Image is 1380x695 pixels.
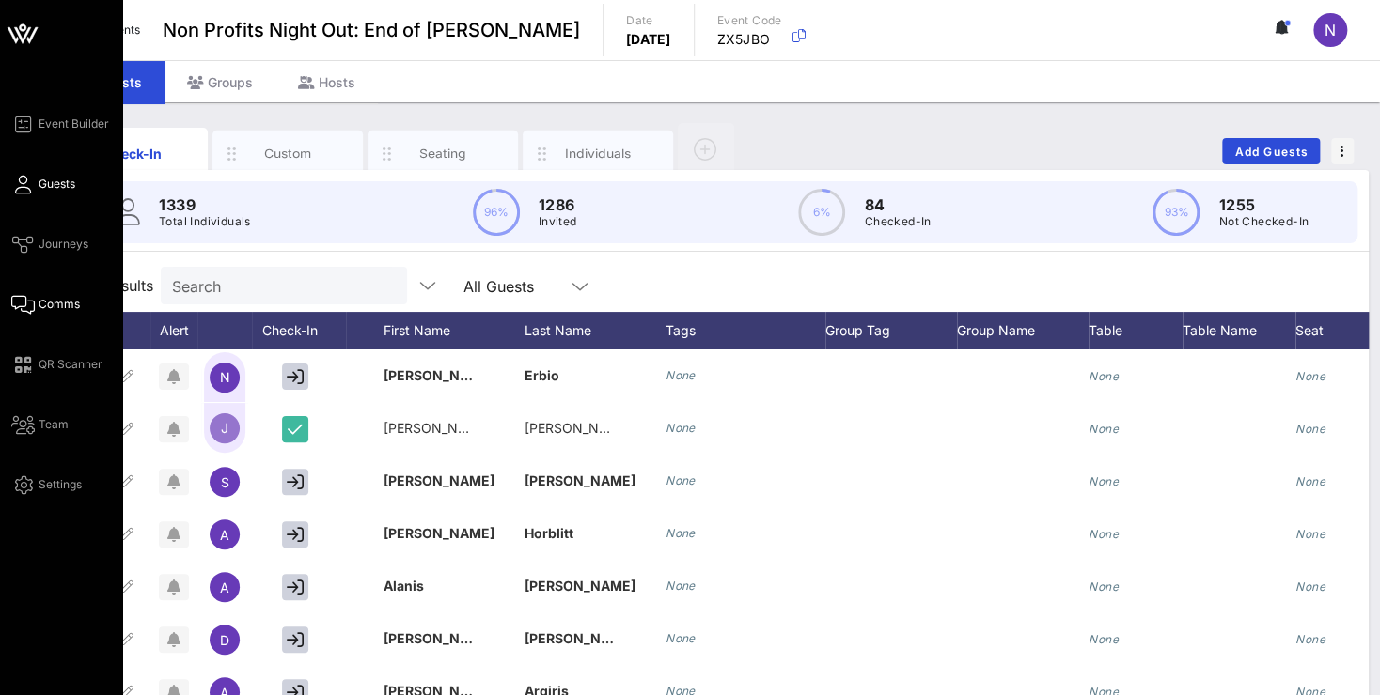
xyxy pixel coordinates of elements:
div: Custom [246,145,330,162]
span: Settings [39,476,82,493]
p: Invited [539,212,577,231]
div: All Guests [452,267,603,304]
span: Event Builder [39,116,109,132]
span: Non Profits Night Out: End of [PERSON_NAME] [163,16,580,44]
div: Tags [666,312,825,349]
p: ZX5JBO [717,30,782,49]
span: Guests [39,176,75,193]
span: Journeys [39,236,88,253]
span: Alanis [384,578,424,594]
span: [PERSON_NAME] [384,525,494,541]
span: [PERSON_NAME] [384,472,494,488]
div: N [1313,13,1347,47]
a: Team [11,413,69,436]
a: Comms [11,293,80,316]
div: Check-In [252,312,346,349]
p: 84 [864,193,931,216]
i: None [1295,579,1325,594]
div: All Guests [463,278,534,295]
span: Erbio [525,367,559,383]
i: None [1295,369,1325,383]
p: Total Individuals [159,212,251,231]
i: None [666,526,696,540]
div: Groups [165,61,275,103]
p: 1255 [1218,193,1309,216]
span: [PERSON_NAME] [525,578,635,594]
span: D [220,632,229,648]
span: QR Scanner [39,356,102,373]
div: Hosts [275,61,378,103]
a: Journeys [11,233,88,255]
div: Table Name [1183,312,1295,349]
a: Settings [11,473,82,496]
div: Group Name [957,312,1089,349]
div: Group Tag [825,312,957,349]
span: A [220,527,229,543]
i: None [1089,474,1119,488]
div: Individuals [557,145,640,162]
p: Not Checked-In [1218,212,1309,231]
span: N [220,369,230,385]
div: Last Name [525,312,666,349]
div: First Name [384,312,525,349]
span: [PERSON_NAME] [384,630,494,646]
p: [DATE] [626,30,671,49]
span: N [1325,21,1336,39]
i: None [666,368,696,382]
span: [PERSON_NAME] [525,420,633,436]
span: [PERSON_NAME] [384,420,492,436]
p: Event Code [717,11,782,30]
i: None [1089,579,1119,594]
p: 1339 [159,193,251,216]
span: [PERSON_NAME] [525,630,635,646]
span: [PERSON_NAME] [525,472,635,488]
span: J [221,420,228,436]
p: Checked-In [864,212,931,231]
span: Horblitt [525,525,573,541]
i: None [1089,369,1119,383]
span: Team [39,416,69,433]
p: Date [626,11,671,30]
span: Comms [39,296,80,313]
button: Add Guests [1222,138,1320,164]
a: Event Builder [11,113,109,135]
i: None [666,579,696,593]
i: None [666,473,696,487]
span: [PERSON_NAME] [384,367,494,383]
div: Check-In [91,144,175,163]
i: None [1295,632,1325,646]
p: 1286 [539,193,577,216]
span: Add Guests [1234,145,1309,159]
a: Guests [11,173,75,195]
a: QR Scanner [11,353,102,376]
span: S [221,474,229,490]
span: A [220,579,229,595]
i: None [1295,474,1325,488]
div: Seating [401,145,485,162]
i: None [666,631,696,645]
i: None [1089,527,1119,541]
i: None [1089,632,1119,646]
i: None [1295,527,1325,541]
div: Alert [150,312,197,349]
i: None [1295,422,1325,436]
i: None [666,421,696,435]
i: None [1089,422,1119,436]
div: Table [1089,312,1183,349]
